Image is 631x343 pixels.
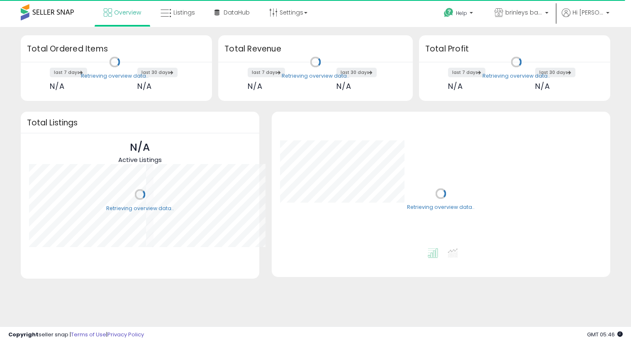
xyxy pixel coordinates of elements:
div: Retrieving overview data.. [482,72,550,80]
a: Terms of Use [71,331,106,338]
div: Retrieving overview data.. [106,205,174,212]
span: Hi [PERSON_NAME] [573,8,604,17]
a: Privacy Policy [107,331,144,338]
div: Retrieving overview data.. [81,72,149,80]
span: DataHub [224,8,250,17]
span: brinleys bargains [505,8,543,17]
div: Retrieving overview data.. [407,204,475,211]
span: Help [456,10,467,17]
span: Listings [173,8,195,17]
span: 2025-09-11 05:46 GMT [587,331,623,338]
i: Get Help [443,7,454,18]
div: seller snap | | [8,331,144,339]
a: Hi [PERSON_NAME] [562,8,609,27]
strong: Copyright [8,331,39,338]
div: Retrieving overview data.. [282,72,349,80]
span: Overview [114,8,141,17]
a: Help [437,1,481,27]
